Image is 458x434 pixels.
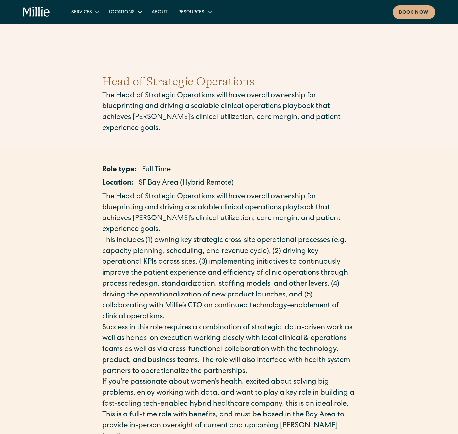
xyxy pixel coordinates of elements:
p: The Head of Strategic Operations will have overall ownership for blueprinting and driving a scala... [102,192,356,235]
div: Resources [178,9,204,16]
p: Location: [102,178,133,189]
div: Services [66,6,104,17]
div: Locations [109,9,135,16]
h1: Head of Strategic Operations [102,73,356,91]
a: Book now [393,5,435,19]
p: Full Time [142,165,171,176]
p: This includes (1) owning key strategic cross-site operational processes (e.g. capacity planning, ... [102,235,356,323]
div: Book now [399,9,429,16]
p: SF Bay Area (Hybrid Remote) [139,178,234,189]
div: Locations [104,6,146,17]
div: Resources [173,6,216,17]
p: Success in this role requires a combination of strategic, data-driven work as well as hands-on ex... [102,323,356,377]
a: home [23,7,50,17]
div: Services [71,9,92,16]
p: If you’re passionate about women’s health, excited about solving big problems, enjoy working with... [102,377,356,410]
a: About [146,6,173,17]
p: The Head of Strategic Operations will have overall ownership for blueprinting and driving a scala... [102,91,356,134]
p: Role type: [102,165,137,176]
